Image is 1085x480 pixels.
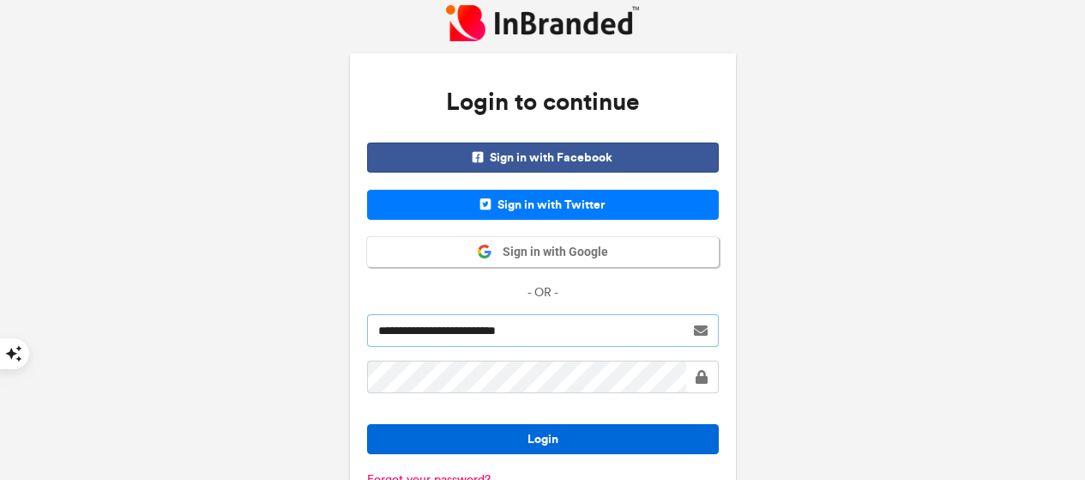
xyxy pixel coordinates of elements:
button: Login [367,424,719,454]
span: Sign in with Google [492,244,608,261]
h3: Login to continue [367,70,719,134]
p: - OR - [367,284,719,301]
button: Sign in with Google [367,237,719,267]
img: InBranded Logo [446,5,639,40]
span: Sign in with Facebook [367,143,719,173]
span: Sign in with Twitter [367,190,719,220]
